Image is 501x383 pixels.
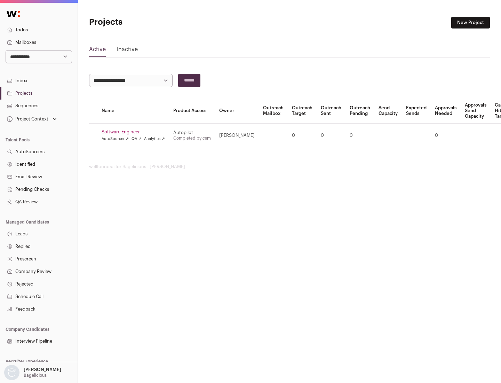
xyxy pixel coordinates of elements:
[89,45,106,56] a: Active
[288,98,317,124] th: Outreach Target
[451,17,490,29] a: New Project
[345,98,374,124] th: Outreach Pending
[169,98,215,124] th: Product Access
[6,116,48,122] div: Project Context
[374,98,402,124] th: Send Capacity
[317,98,345,124] th: Outreach Sent
[259,98,288,124] th: Outreach Mailbox
[173,136,211,140] a: Completed by csm
[6,114,58,124] button: Open dropdown
[431,98,461,124] th: Approvals Needed
[24,373,47,378] p: Bagelicious
[345,124,374,148] td: 0
[89,164,490,170] footer: wellfound:ai for Bagelicious - [PERSON_NAME]
[4,365,19,380] img: nopic.png
[132,136,141,142] a: QA ↗
[102,136,129,142] a: AutoSourcer ↗
[89,17,223,28] h1: Projects
[215,98,259,124] th: Owner
[173,130,211,135] div: Autopilot
[431,124,461,148] td: 0
[317,124,345,148] td: 0
[102,129,165,135] a: Software Engineer
[288,124,317,148] td: 0
[144,136,165,142] a: Analytics ↗
[461,98,491,124] th: Approvals Send Capacity
[97,98,169,124] th: Name
[3,365,63,380] button: Open dropdown
[117,45,138,56] a: Inactive
[402,98,431,124] th: Expected Sends
[3,7,24,21] img: Wellfound
[24,367,61,373] p: [PERSON_NAME]
[215,124,259,148] td: [PERSON_NAME]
